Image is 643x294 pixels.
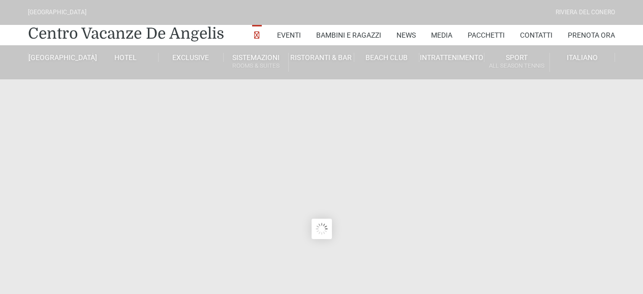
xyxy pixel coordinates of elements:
a: Exclusive [159,53,224,62]
a: Ristoranti & Bar [289,53,354,62]
a: [GEOGRAPHIC_DATA] [28,53,93,62]
a: Italiano [550,53,615,62]
small: All Season Tennis [484,61,549,71]
a: Centro Vacanze De Angelis [28,23,224,44]
a: Pacchetti [468,25,505,45]
a: News [396,25,416,45]
div: Riviera Del Conero [556,8,615,17]
a: SportAll Season Tennis [484,53,549,72]
a: Hotel [93,53,158,62]
div: [GEOGRAPHIC_DATA] [28,8,86,17]
small: Rooms & Suites [224,61,288,71]
span: Italiano [567,53,598,62]
a: Prenota Ora [568,25,615,45]
a: Bambini e Ragazzi [316,25,381,45]
a: Eventi [277,25,301,45]
a: Beach Club [354,53,419,62]
a: SistemazioniRooms & Suites [224,53,289,72]
a: Intrattenimento [419,53,484,62]
a: Contatti [520,25,553,45]
a: Media [431,25,452,45]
